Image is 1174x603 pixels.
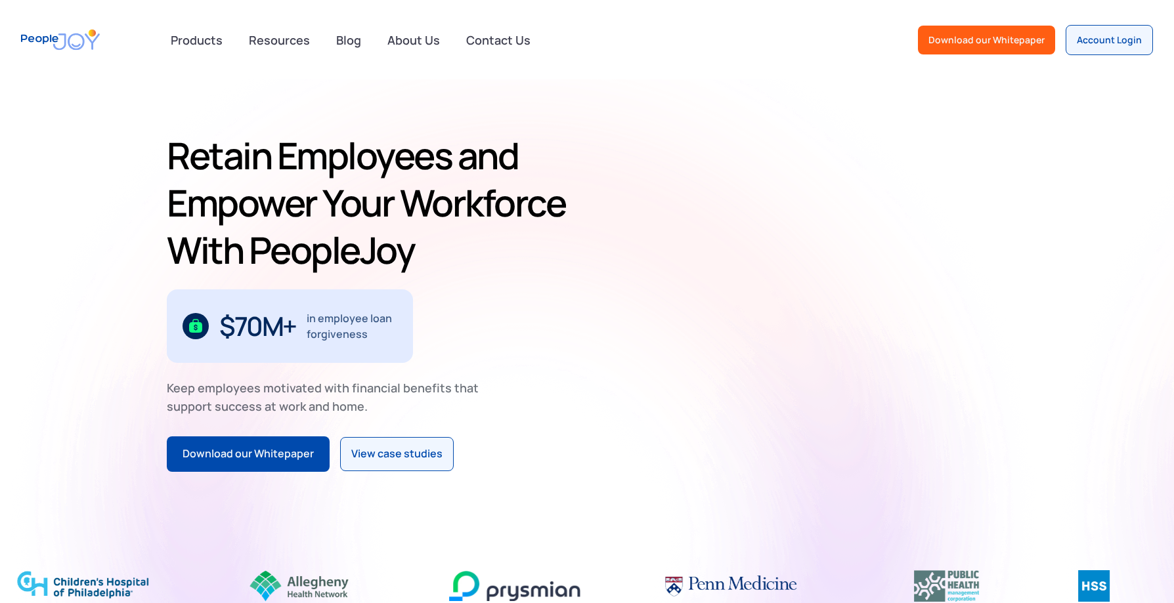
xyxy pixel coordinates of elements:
[1066,25,1153,55] a: Account Login
[307,310,398,342] div: in employee loan forgiveness
[21,21,100,58] a: home
[163,27,230,53] div: Products
[918,26,1055,54] a: Download our Whitepaper
[219,316,296,337] div: $70M+
[351,446,443,463] div: View case studies
[167,132,582,274] h1: Retain Employees and Empower Your Workforce With PeopleJoy
[340,437,454,471] a: View case studies
[167,289,413,363] div: 1 / 3
[328,26,369,54] a: Blog
[183,446,314,463] div: Download our Whitepaper
[241,26,318,54] a: Resources
[1077,33,1142,47] div: Account Login
[928,33,1045,47] div: Download our Whitepaper
[167,436,330,472] a: Download our Whitepaper
[458,26,538,54] a: Contact Us
[380,26,448,54] a: About Us
[167,379,490,415] div: Keep employees motivated with financial benefits that support success at work and home.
